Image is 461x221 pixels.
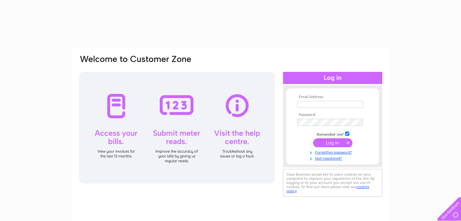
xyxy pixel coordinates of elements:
a: cookies policy [287,185,369,193]
th: Email Address: [295,95,370,99]
a: Forgotten password? [297,149,370,155]
th: Password: [295,113,370,117]
input: Submit [313,138,352,147]
td: Remember me? [295,131,370,137]
a: Not registered? [297,155,370,161]
div: Clear Business would like to place cookies on your computer to improve your experience of the sit... [283,169,382,197]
